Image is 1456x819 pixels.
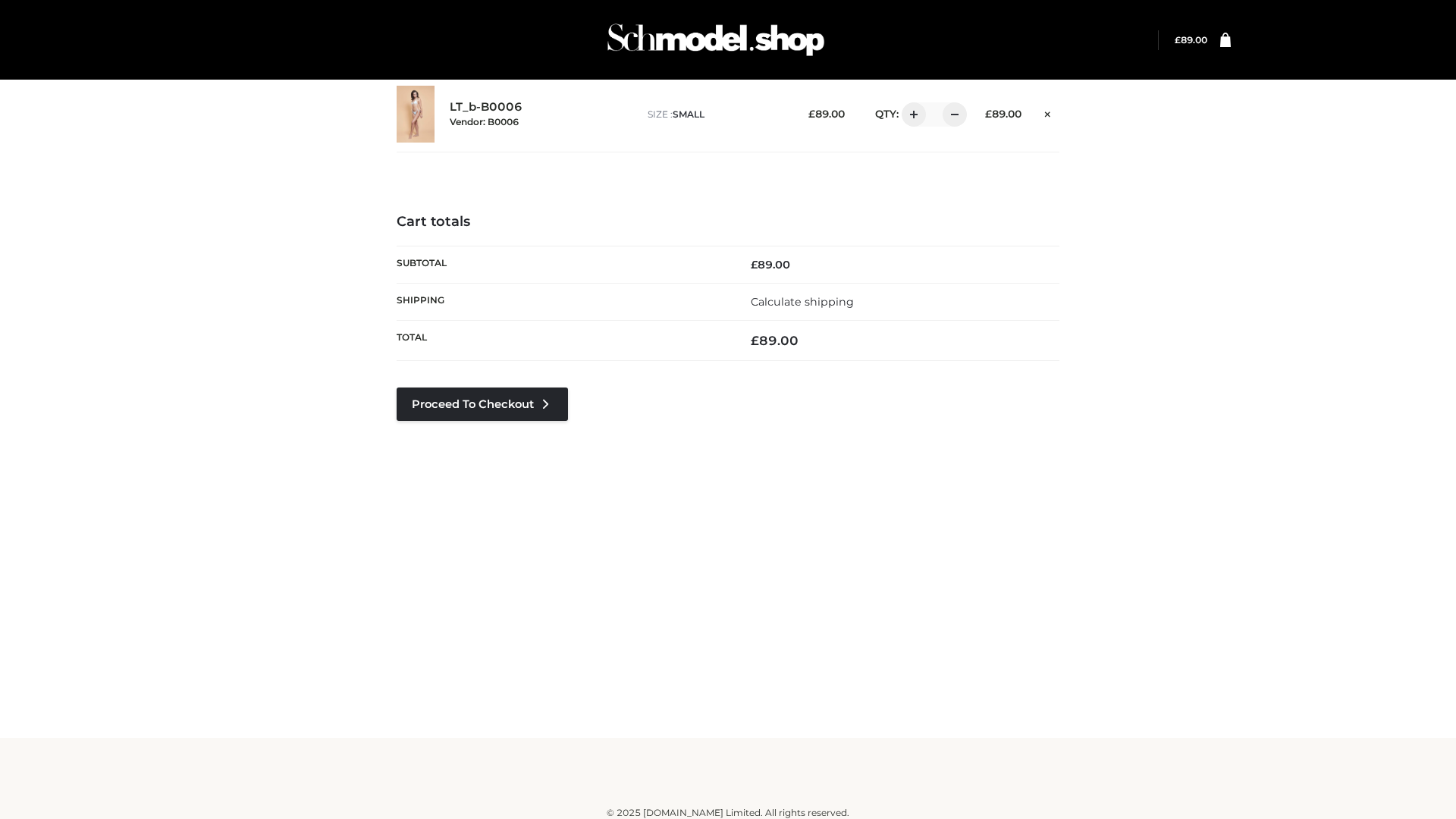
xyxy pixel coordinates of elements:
th: Subtotal [397,246,728,283]
bdi: 89.00 [808,108,845,120]
img: LT_b-B0006 - SMALL [397,86,435,143]
span: £ [1175,34,1181,45]
span: SMALL [673,108,704,120]
span: £ [808,108,815,120]
h4: Cart totals [397,214,1059,231]
th: Total [397,321,728,361]
bdi: 89.00 [751,333,799,348]
span: £ [985,108,992,120]
bdi: 89.00 [1175,34,1207,45]
a: Proceed to Checkout [397,388,568,421]
bdi: 89.00 [985,108,1021,120]
a: £89.00 [1175,34,1207,45]
span: £ [751,333,759,348]
th: Shipping [397,283,728,320]
a: Calculate shipping [751,295,854,309]
p: size : [648,108,785,121]
small: Vendor: B0006 [450,116,519,127]
div: QTY: [860,102,962,127]
bdi: 89.00 [751,258,790,271]
img: Schmodel Admin 964 [602,10,830,70]
span: £ [751,258,758,271]
a: LT_b-B0006 [450,100,522,115]
a: Remove this item [1037,102,1059,122]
